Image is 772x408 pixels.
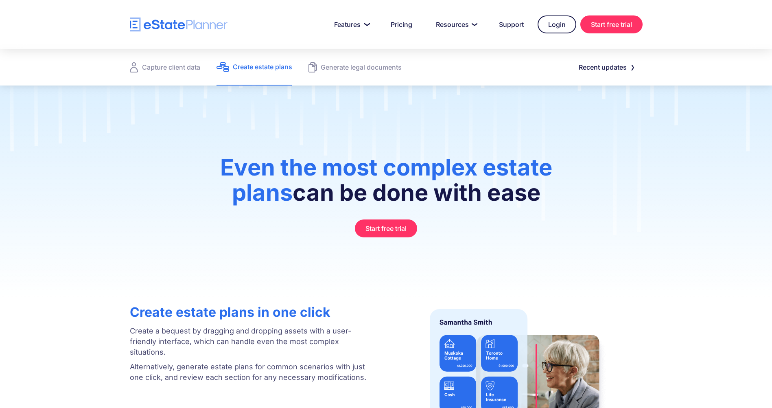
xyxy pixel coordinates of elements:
[489,16,534,33] a: Support
[130,326,371,358] p: Create a bequest by dragging and dropping assets with a user-friendly interface, which can handle...
[324,16,377,33] a: Features
[166,155,605,213] h1: can be done with ease
[569,59,643,75] a: Recent updates
[142,61,200,73] div: Capture client data
[381,16,422,33] a: Pricing
[233,61,292,72] div: Create estate plans
[130,49,200,86] a: Capture client data
[580,15,643,33] a: Start free trial
[220,154,552,206] span: Even the most complex estate plans
[579,61,627,73] div: Recent updates
[321,61,402,73] div: Generate legal documents
[130,362,371,383] p: Alternatively, generate estate plans for common scenarios with just one click, and review each se...
[130,18,227,32] a: home
[355,219,417,237] a: Start free trial
[217,49,292,86] a: Create estate plans
[538,15,576,33] a: Login
[308,49,402,86] a: Generate legal documents
[130,304,330,320] strong: Create estate plans in one click
[426,16,485,33] a: Resources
